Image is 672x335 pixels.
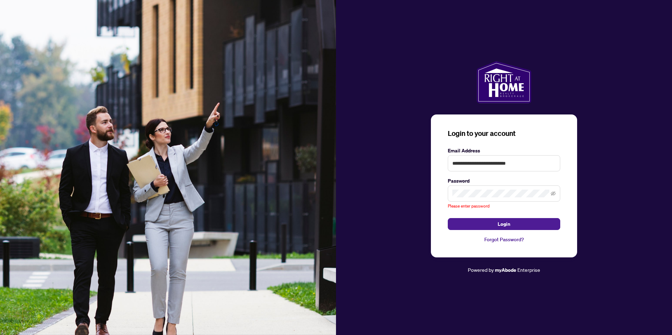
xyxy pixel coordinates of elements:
button: Login [448,218,560,230]
h3: Login to your account [448,129,560,138]
span: Enterprise [517,267,540,273]
label: Email Address [448,147,560,155]
span: Please enter password [448,203,490,209]
label: Password [448,177,560,185]
span: Login [498,218,510,230]
a: Forgot Password? [448,236,560,243]
span: Powered by [468,267,494,273]
a: myAbode [495,266,516,274]
img: ma-logo [477,61,531,103]
span: eye-invisible [551,191,556,196]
